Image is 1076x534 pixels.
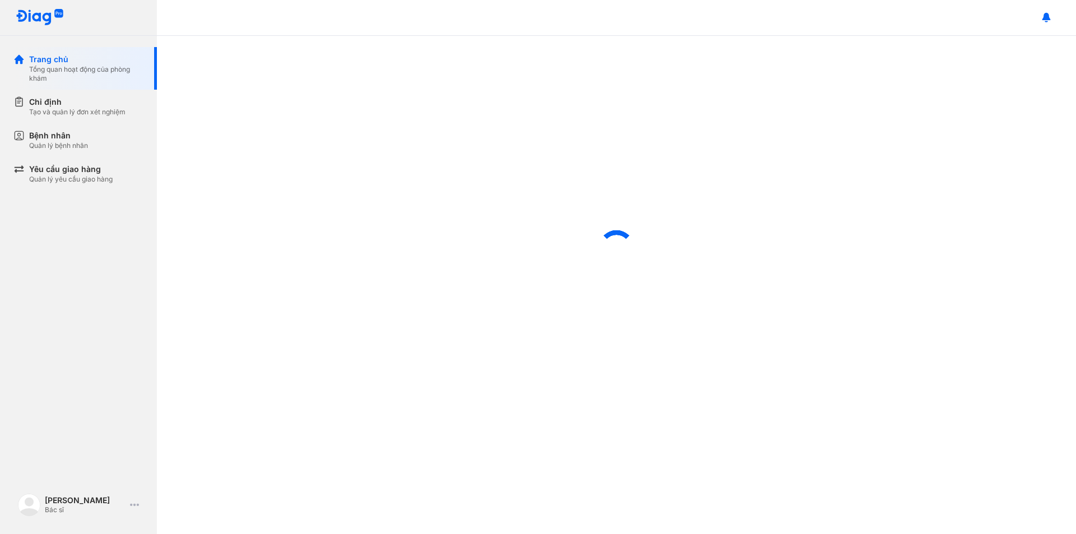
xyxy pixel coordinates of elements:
div: Tổng quan hoạt động của phòng khám [29,65,143,83]
div: Quản lý yêu cầu giao hàng [29,175,113,184]
div: Bệnh nhân [29,130,88,141]
div: Chỉ định [29,96,126,108]
div: Trang chủ [29,54,143,65]
div: Quản lý bệnh nhân [29,141,88,150]
div: Yêu cầu giao hàng [29,164,113,175]
img: logo [16,9,64,26]
div: [PERSON_NAME] [45,495,126,505]
img: logo [18,494,40,516]
div: Tạo và quản lý đơn xét nghiệm [29,108,126,117]
div: Bác sĩ [45,505,126,514]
